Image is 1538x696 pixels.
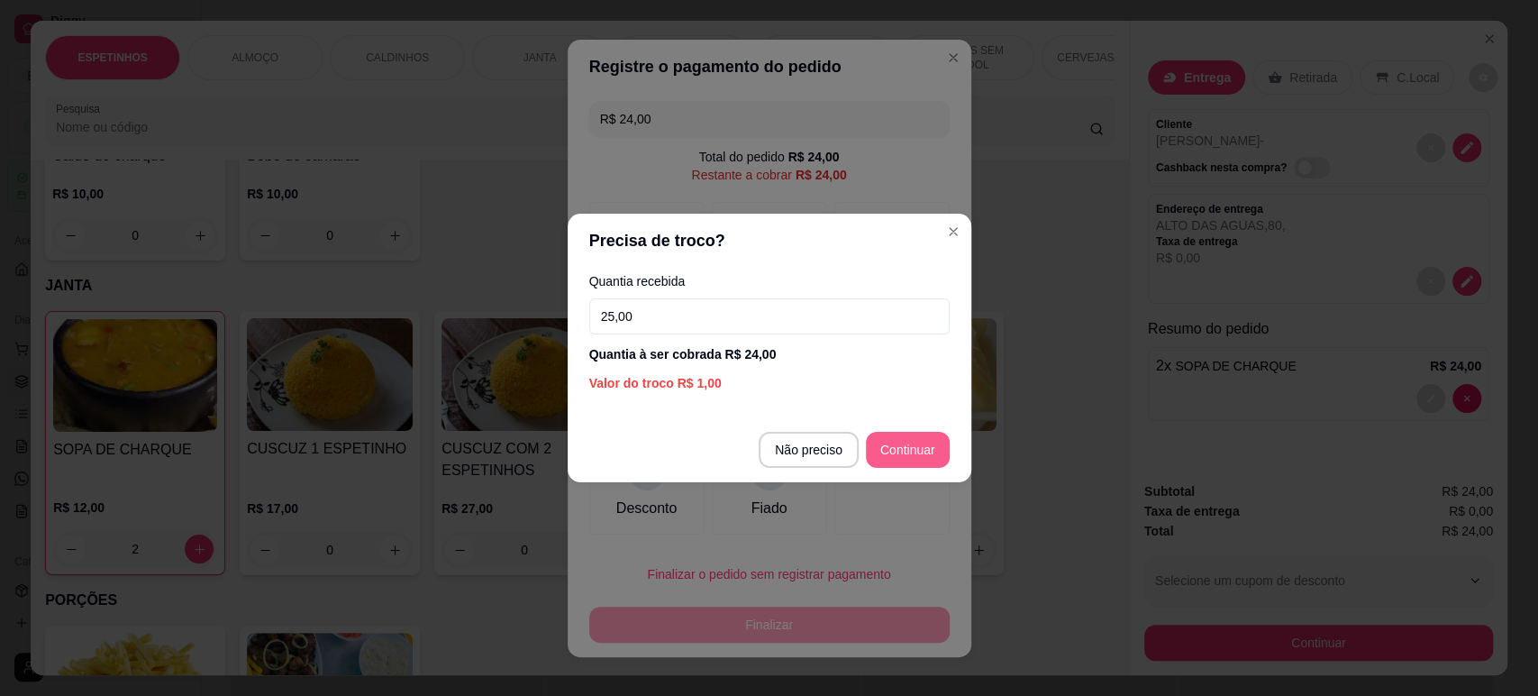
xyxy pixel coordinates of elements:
div: Quantia à ser cobrada R$ 24,00 [589,345,950,363]
button: Não preciso [759,432,859,468]
div: Valor do troco R$ 1,00 [589,374,950,392]
label: Quantia recebida [589,275,950,288]
button: Close [939,217,968,246]
header: Precisa de troco? [568,214,971,268]
button: Continuar [866,432,950,468]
